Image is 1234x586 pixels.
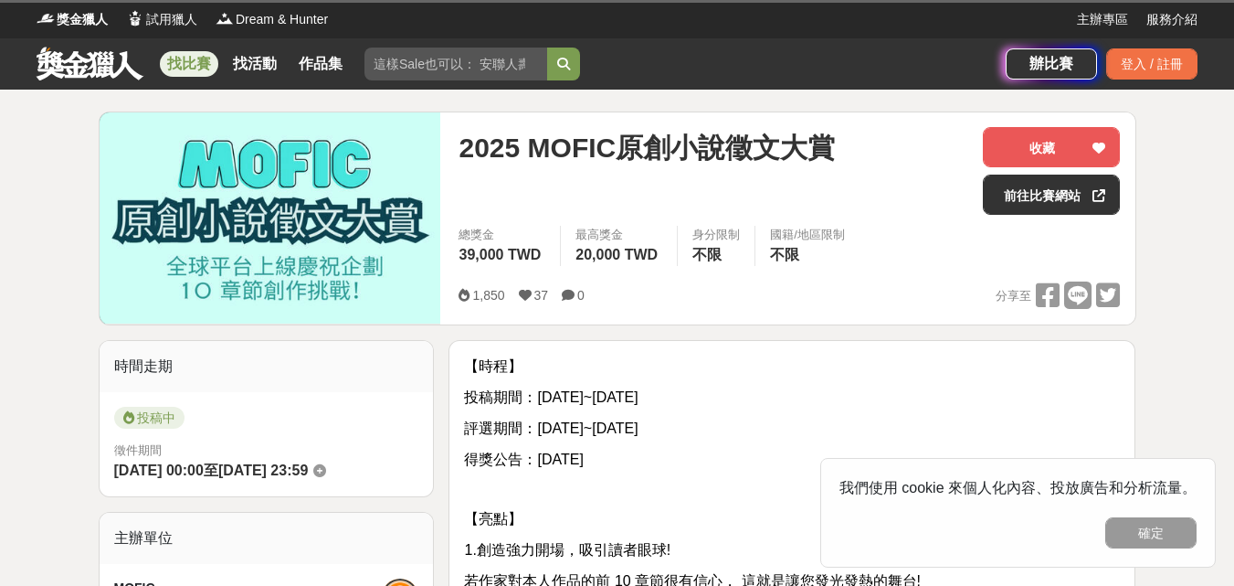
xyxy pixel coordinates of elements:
span: 分享至 [996,282,1031,310]
span: 不限 [770,247,799,262]
a: 找活動 [226,51,284,77]
span: 我們使用 cookie 來個人化內容、投放廣告和分析流量。 [839,480,1197,495]
span: 試用獵人 [146,10,197,29]
a: LogoDream & Hunter [216,10,328,29]
span: Dream & Hunter [236,10,328,29]
span: 20,000 TWD [575,247,658,262]
button: 確定 [1105,517,1197,549]
a: 作品集 [291,51,350,77]
span: 1,850 [472,288,504,303]
span: 1.創造強力開場，吸引讀者眼球! [464,542,670,558]
span: 39,000 TWD [459,247,541,262]
span: [DATE] 00:00 [114,463,204,478]
span: 37 [534,288,549,303]
span: 不限 [692,247,722,262]
button: 收藏 [983,127,1120,167]
a: 主辦專區 [1077,10,1128,29]
img: Logo [37,9,55,27]
input: 這樣Sale也可以： 安聯人壽創意銷售法募集 [364,48,547,80]
a: 前往比賽網站 [983,175,1120,215]
span: 0 [577,288,585,303]
span: 得獎公告：[DATE] [464,452,583,467]
a: 服務介紹 [1146,10,1197,29]
img: Logo [216,9,234,27]
span: 2025 MOFIC原創小說徵文大賞 [459,127,835,168]
div: 時間走期 [100,341,434,392]
span: 投稿中 [114,407,185,429]
a: Logo獎金獵人 [37,10,108,29]
span: 徵件期間 [114,443,162,457]
span: 【亮點】 [464,511,522,527]
span: 最高獎金 [575,226,662,244]
div: 國籍/地區限制 [770,226,845,244]
a: Logo試用獵人 [126,10,197,29]
span: 至 [204,463,218,478]
span: 獎金獵人 [57,10,108,29]
span: [DATE] 23:59 [218,463,308,478]
img: Cover Image [100,112,441,324]
img: Logo [126,9,144,27]
div: 主辦單位 [100,513,434,564]
div: 登入 / 註冊 [1106,48,1197,80]
span: 【時程】 [464,358,522,374]
div: 身分限制 [692,226,740,244]
span: 投稿期間：[DATE]~[DATE] [464,389,638,405]
span: 評選期間：[DATE]~[DATE] [464,421,638,436]
span: 總獎金 [459,226,545,244]
a: 辦比賽 [1006,48,1097,80]
a: 找比賽 [160,51,218,77]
